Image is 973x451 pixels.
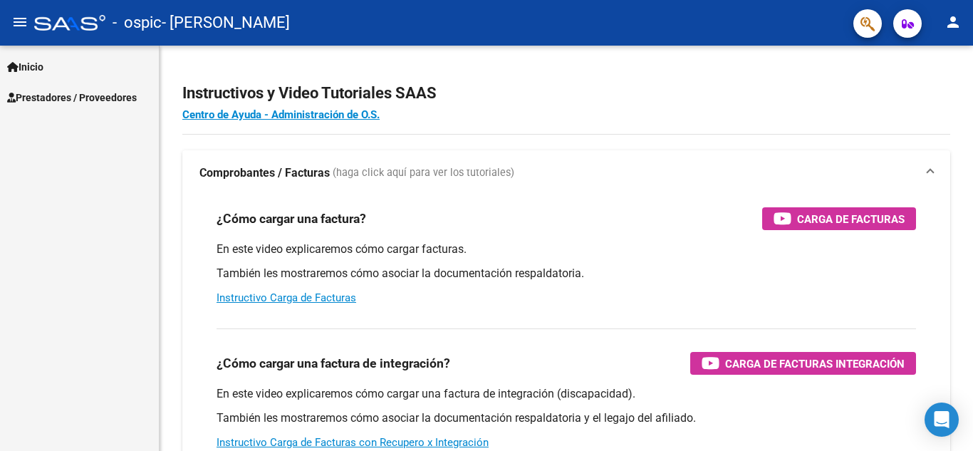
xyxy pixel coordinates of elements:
[217,386,916,402] p: En este video explicaremos cómo cargar una factura de integración (discapacidad).
[11,14,28,31] mat-icon: menu
[333,165,514,181] span: (haga click aquí para ver los tutoriales)
[7,90,137,105] span: Prestadores / Proveedores
[217,291,356,304] a: Instructivo Carga de Facturas
[182,150,950,196] mat-expansion-panel-header: Comprobantes / Facturas (haga click aquí para ver los tutoriales)
[217,242,916,257] p: En este video explicaremos cómo cargar facturas.
[217,353,450,373] h3: ¿Cómo cargar una factura de integración?
[182,80,950,107] h2: Instructivos y Video Tutoriales SAAS
[690,352,916,375] button: Carga de Facturas Integración
[182,108,380,121] a: Centro de Ayuda - Administración de O.S.
[7,59,43,75] span: Inicio
[217,266,916,281] p: También les mostraremos cómo asociar la documentación respaldatoria.
[217,436,489,449] a: Instructivo Carga de Facturas con Recupero x Integración
[217,209,366,229] h3: ¿Cómo cargar una factura?
[925,403,959,437] div: Open Intercom Messenger
[945,14,962,31] mat-icon: person
[113,7,162,38] span: - ospic
[762,207,916,230] button: Carga de Facturas
[199,165,330,181] strong: Comprobantes / Facturas
[725,355,905,373] span: Carga de Facturas Integración
[797,210,905,228] span: Carga de Facturas
[162,7,290,38] span: - [PERSON_NAME]
[217,410,916,426] p: También les mostraremos cómo asociar la documentación respaldatoria y el legajo del afiliado.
